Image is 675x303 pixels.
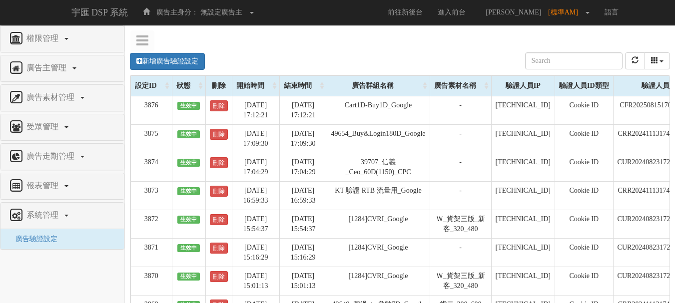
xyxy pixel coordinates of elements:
[232,124,279,153] td: [DATE] 17:09:30
[491,124,555,153] td: [TECHNICAL_ID]
[645,52,671,69] div: Columns
[625,52,645,69] button: refresh
[131,153,172,181] td: 3874
[210,214,228,225] a: 刪除
[430,210,491,238] td: Ｗ_貨架三版_新客_320_480
[555,76,613,96] div: 驗證人員ID類型
[8,208,116,224] a: 系統管理
[481,8,546,16] span: [PERSON_NAME]
[491,267,555,295] td: [TECHNICAL_ID]
[327,96,430,124] td: Cart1D-Buy1D_Google
[8,178,116,194] a: 報表管理
[279,210,327,238] td: [DATE] 15:54:37
[177,273,200,281] span: 生效中
[131,124,172,153] td: 3875
[210,271,228,282] a: 刪除
[131,267,172,295] td: 3870
[327,181,430,210] td: KT 驗證 RTB 流量用_Google
[24,211,63,219] span: 系統管理
[200,8,242,16] span: 無設定廣告主
[131,76,172,96] div: 設定ID
[279,267,327,295] td: [DATE] 15:01:13
[232,267,279,295] td: [DATE] 15:01:13
[177,102,200,110] span: 生效中
[177,187,200,195] span: 生效中
[327,124,430,153] td: 49654_Buy&Login180D_Google
[131,210,172,238] td: 3872
[24,93,79,101] span: 廣告素材管理
[232,238,279,267] td: [DATE] 15:16:29
[131,238,172,267] td: 3871
[327,210,430,238] td: [1284]CVRI_Google
[177,216,200,224] span: 生效中
[555,267,613,295] td: Cookie ID
[555,124,613,153] td: Cookie ID
[210,186,228,197] a: 刪除
[279,238,327,267] td: [DATE] 15:16:29
[210,100,228,111] a: 刪除
[555,181,613,210] td: Cookie ID
[8,235,57,243] a: 廣告驗證設定
[555,238,613,267] td: Cookie ID
[8,31,116,47] a: 權限管理
[525,52,623,69] input: Search
[430,96,491,124] td: -
[492,76,555,96] div: 驗證人員IP
[327,267,430,295] td: [1284]CVRI_Google
[430,76,491,96] div: 廣告素材名稱
[206,76,232,96] div: 刪除
[430,238,491,267] td: -
[232,76,279,96] div: 開始時間
[232,153,279,181] td: [DATE] 17:04:29
[24,34,63,42] span: 權限管理
[232,210,279,238] td: [DATE] 15:54:37
[8,119,116,135] a: 受眾管理
[430,153,491,181] td: -
[280,76,327,96] div: 結束時間
[491,181,555,210] td: [TECHNICAL_ID]
[210,157,228,168] a: 刪除
[327,76,430,96] div: 廣告群組名稱
[156,8,198,16] span: 廣告主身分：
[130,53,205,70] a: 新增廣告驗證設定
[555,210,613,238] td: Cookie ID
[8,60,116,76] a: 廣告主管理
[279,153,327,181] td: [DATE] 17:04:29
[430,267,491,295] td: Ｗ_貨架三版_新客_320_480
[555,153,613,181] td: Cookie ID
[24,152,79,160] span: 廣告走期管理
[548,8,583,16] span: [標準AM]
[491,153,555,181] td: [TECHNICAL_ID]
[172,76,205,96] div: 狀態
[131,181,172,210] td: 3873
[327,238,430,267] td: [1284]CVRI_Google
[177,159,200,167] span: 生效中
[24,122,63,131] span: 受眾管理
[177,244,200,252] span: 生效中
[177,130,200,138] span: 生效中
[430,181,491,210] td: -
[327,153,430,181] td: 39707_信義_Ceo_60D(1150)_CPC
[210,129,228,140] a: 刪除
[555,96,613,124] td: Cookie ID
[8,149,116,165] a: 廣告走期管理
[232,181,279,210] td: [DATE] 16:59:33
[131,96,172,124] td: 3876
[491,210,555,238] td: [TECHNICAL_ID]
[491,238,555,267] td: [TECHNICAL_ID]
[279,96,327,124] td: [DATE] 17:12:21
[279,124,327,153] td: [DATE] 17:09:30
[210,243,228,254] a: 刪除
[491,96,555,124] td: [TECHNICAL_ID]
[279,181,327,210] td: [DATE] 16:59:33
[645,52,671,69] button: columns
[24,181,63,190] span: 報表管理
[232,96,279,124] td: [DATE] 17:12:21
[8,90,116,106] a: 廣告素材管理
[24,63,71,72] span: 廣告主管理
[430,124,491,153] td: -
